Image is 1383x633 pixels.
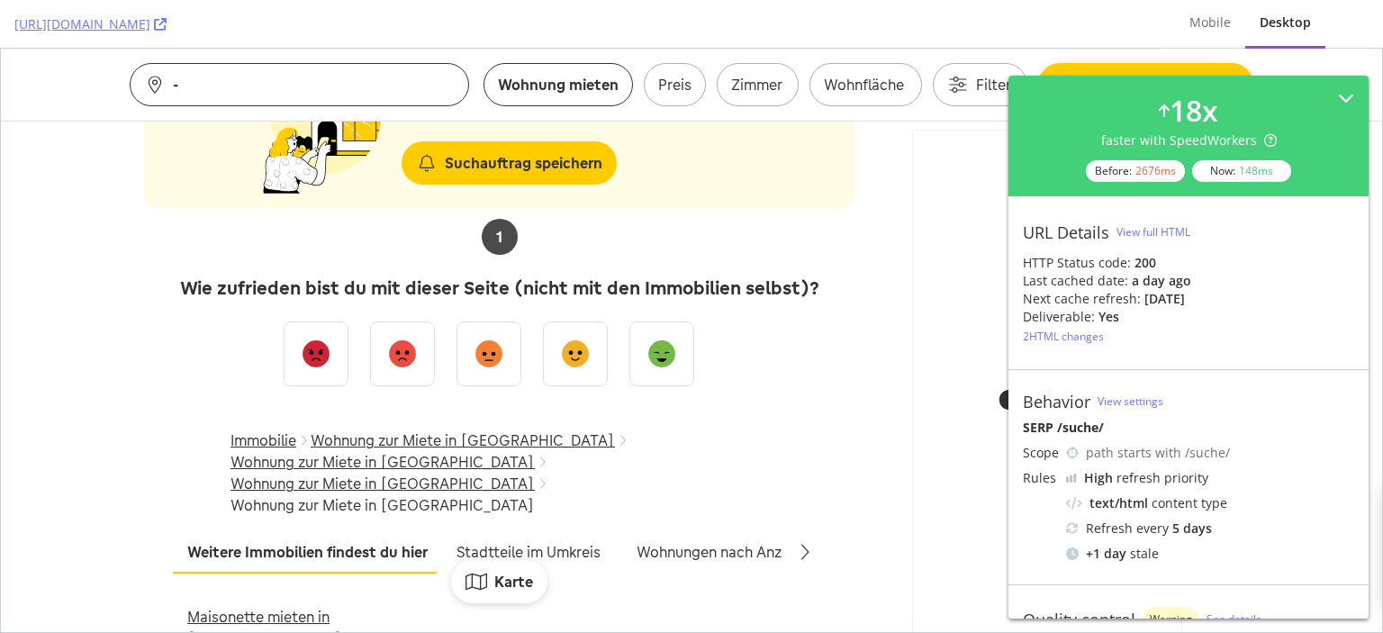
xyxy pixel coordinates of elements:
[230,424,534,446] a: Wohnung zur Miete in [GEOGRAPHIC_DATA]
[1144,290,1185,308] div: [DATE]
[1132,272,1191,290] div: a day ago
[230,381,295,402] a: Immobilie
[1189,14,1231,32] div: Mobile
[1023,392,1090,411] div: Behavior
[497,25,618,47] span: Wohnung mieten
[129,14,468,58] button: Standort
[172,547,825,633] div: Weitere Immobilien findest du hier
[1101,131,1277,149] div: faster with SpeedWorkers
[1207,611,1261,627] a: See details
[401,93,616,136] button: Suchauftrag speichern
[481,170,517,206] nav: pagination navigation
[283,273,348,338] button: Sehr unzufrieden
[1023,326,1104,348] button: 2HTML changes
[809,14,921,58] button: Wohnfläche
[1143,607,1199,632] div: warning label
[1023,222,1109,242] div: URL Details
[450,511,547,555] button: Karte
[1023,610,1135,629] div: Quality control
[1086,160,1185,182] div: Before:
[1084,469,1113,487] div: High
[823,25,907,47] span: Wohnfläche
[1089,494,1148,512] div: text/html
[1066,545,1354,563] div: stale
[1023,329,1104,344] div: 2 HTML changes
[1086,545,1126,563] div: + 1 day
[186,557,331,622] a: Maisonette mieten in [GEOGRAPHIC_DATA] (2 Immobilien)
[1134,254,1156,271] strong: 200
[1150,614,1192,625] span: Warning
[932,14,1026,58] button: Filter
[542,273,607,338] button: Eher zufrieden
[975,25,1012,47] span: Filter
[230,446,534,467] span: Wohnung zur Miete in [GEOGRAPHIC_DATA]
[1066,474,1077,483] img: cRr4yx4cyByr8BeLxltRlzBPIAAAAAElFTkSuQmCC
[179,228,818,251] span: Wie zufrieden bist du mit dieser Seite (nicht mit den Immobilien selbst)?
[1116,218,1190,247] button: View full HTML
[483,14,632,58] button: Projekt
[456,493,607,514] span: Stadtteile im Umkreis
[1172,520,1212,538] div: 5 days
[1239,163,1273,178] div: 148 ms
[1098,308,1119,326] div: Yes
[1037,14,1252,58] button: Suchauftrag speichern
[1023,469,1059,487] div: Rules
[456,273,520,338] button: Neutral
[636,493,893,514] span: Wohnungen nach Anzahl der Zimmer
[1260,14,1311,32] div: Desktop
[1023,444,1059,462] div: Scope
[643,14,705,58] button: Preis
[172,25,454,47] span: -
[310,381,614,402] a: Wohnung zur Miete in [GEOGRAPHIC_DATA]
[1023,290,1141,308] div: Next cache refresh:
[1023,419,1354,437] div: SERP /suche/
[186,493,427,514] span: Weitere Immobilien findest du hier
[481,170,517,206] button: aktuelle seite, seite 1
[1098,393,1163,409] a: View settings
[1170,90,1218,131] div: 18 x
[369,273,434,338] button: Eher unzufrieden
[1066,520,1354,538] div: Refresh every
[657,25,691,47] span: Preis
[1066,494,1354,512] div: content type
[14,15,167,33] a: [URL][DOMAIN_NAME]
[716,14,798,58] button: Zimmer
[1023,254,1354,272] div: HTTP Status code:
[730,25,783,47] span: Zimmer
[1192,160,1291,182] div: Now:
[1023,272,1128,290] div: Last cached date:
[1084,469,1208,487] div: refresh priority
[1135,163,1176,178] div: 2676 ms
[1023,308,1095,326] div: Deliverable:
[1116,224,1190,240] div: View full HTML
[1086,444,1354,462] div: path starts with /suche/
[230,402,534,424] a: Wohnung zur Miete in [GEOGRAPHIC_DATA]
[628,273,693,338] button: Sehr zufrieden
